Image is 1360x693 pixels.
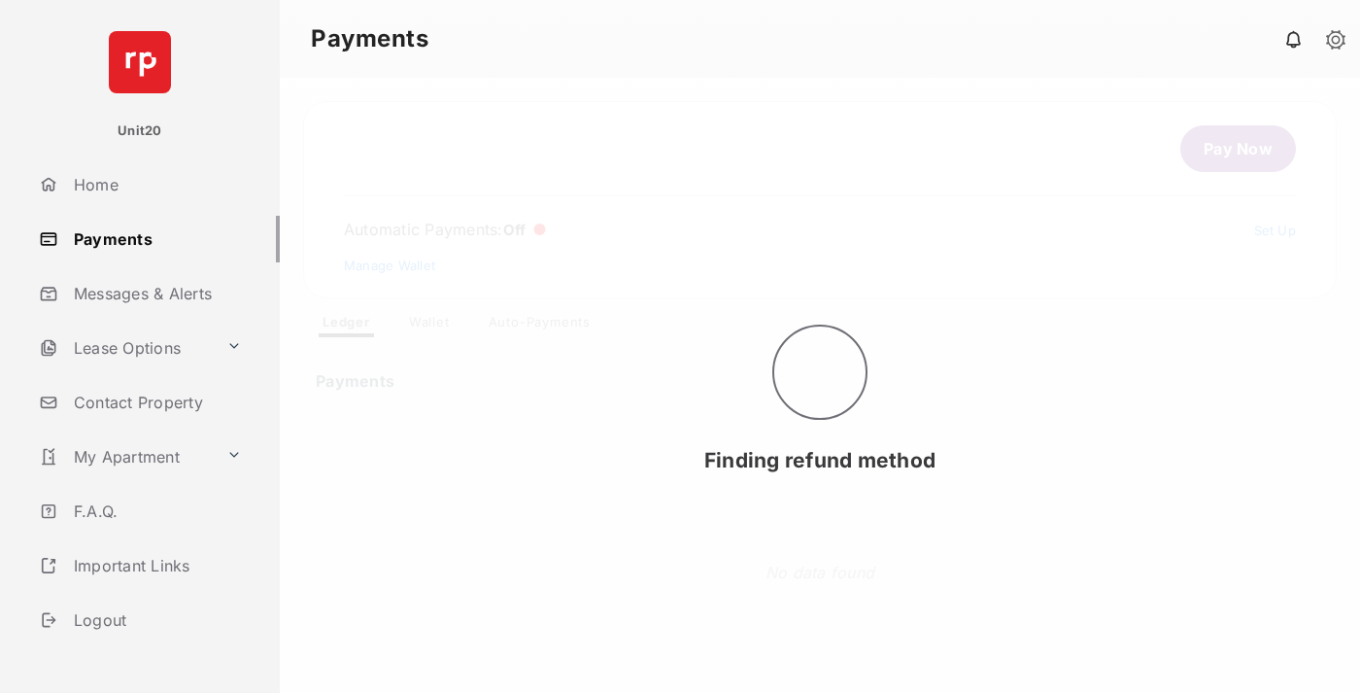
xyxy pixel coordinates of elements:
a: Home [31,161,280,208]
a: Payments [31,216,280,262]
p: Unit20 [118,121,162,141]
a: Contact Property [31,379,280,426]
a: Important Links [31,542,250,589]
a: F.A.Q. [31,488,280,535]
span: Finding refund method [704,448,935,472]
a: My Apartment [31,433,219,480]
strong: Payments [311,27,428,51]
a: Messages & Alerts [31,270,280,317]
a: Lease Options [31,325,219,371]
a: Logout [31,597,280,643]
img: svg+xml;base64,PHN2ZyB4bWxucz0iaHR0cDovL3d3dy53My5vcmcvMjAwMC9zdmciIHdpZHRoPSI2NCIgaGVpZ2h0PSI2NC... [109,31,171,93]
